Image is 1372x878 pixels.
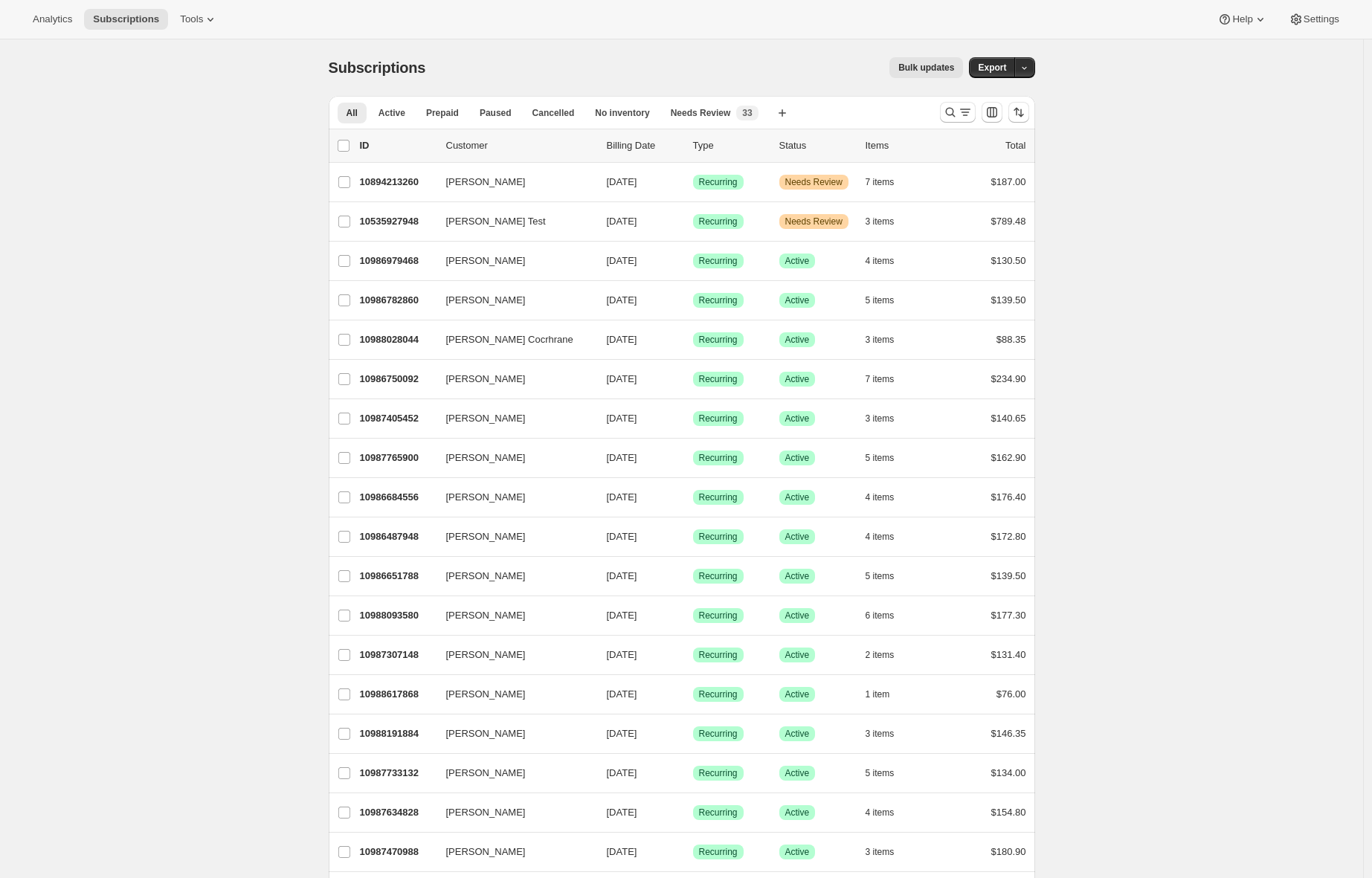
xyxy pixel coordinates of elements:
div: 10987307148[PERSON_NAME][DATE]SuccessRecurringSuccessActive2 items$131.40 [360,645,1026,665]
button: 2 items [866,645,911,665]
p: 10894213260 [360,175,434,190]
p: Status [779,138,854,153]
span: [PERSON_NAME] Cocrhrane [446,332,573,347]
button: Subscriptions [84,9,168,30]
p: Total [1005,138,1025,153]
span: 3 items [866,216,895,227]
p: 10987470988 [360,845,434,859]
p: 10986684556 [360,490,434,505]
button: [PERSON_NAME] [437,643,586,667]
span: [PERSON_NAME] [446,490,526,505]
button: [PERSON_NAME] [437,604,586,627]
button: 5 items [866,290,911,311]
span: $180.90 [991,846,1026,857]
span: Cancelled [532,107,575,119]
div: 10986979468[PERSON_NAME][DATE]SuccessRecurringSuccessActive4 items$130.50 [360,251,1026,271]
button: [PERSON_NAME] [437,801,586,824]
span: Export [978,62,1006,74]
span: Analytics [33,13,72,25]
span: [DATE] [607,334,637,345]
button: [PERSON_NAME] [437,525,586,549]
button: 3 items [866,842,911,862]
span: Recurring [699,649,738,661]
p: 10987405452 [360,411,434,426]
button: Export [969,57,1015,78]
span: 4 items [866,491,895,503]
span: [DATE] [607,767,637,778]
div: 10986782860[PERSON_NAME][DATE]SuccessRecurringSuccessActive5 items$139.50 [360,290,1026,311]
button: 4 items [866,487,911,508]
span: [DATE] [607,846,637,857]
span: Subscriptions [93,13,159,25]
span: [DATE] [607,807,637,818]
span: 4 items [866,255,895,267]
span: Recurring [699,728,738,740]
span: [PERSON_NAME] [446,608,526,623]
span: Recurring [699,531,738,543]
p: 10986750092 [360,372,434,387]
button: 1 item [866,684,906,705]
span: [PERSON_NAME] [446,411,526,426]
span: 3 items [866,846,895,858]
span: $154.80 [991,807,1026,818]
span: $234.90 [991,373,1026,384]
button: Help [1208,9,1276,30]
span: Active [785,610,810,622]
button: 7 items [866,369,911,390]
button: 5 items [866,448,911,468]
span: Recurring [699,255,738,267]
span: Recurring [699,767,738,779]
span: Active [785,570,810,582]
span: Active [785,649,810,661]
span: Help [1232,13,1252,25]
span: [DATE] [607,649,637,660]
span: Prepaid [426,107,459,119]
div: 10987765900[PERSON_NAME][DATE]SuccessRecurringSuccessActive5 items$162.90 [360,448,1026,468]
span: [DATE] [607,491,637,503]
button: [PERSON_NAME] [437,682,586,706]
span: $162.90 [991,452,1026,463]
button: [PERSON_NAME] [437,407,586,430]
button: 3 items [866,408,911,429]
p: 10987307148 [360,648,434,662]
button: Analytics [24,9,81,30]
p: Billing Date [607,138,681,153]
p: 10986782860 [360,293,434,308]
span: $140.65 [991,413,1026,424]
span: 5 items [866,294,895,306]
span: Recurring [699,216,738,227]
span: [PERSON_NAME] [446,726,526,741]
span: $146.35 [991,728,1026,739]
span: Active [785,491,810,503]
button: Create new view [770,103,794,123]
span: [DATE] [607,294,637,306]
span: Recurring [699,373,738,385]
span: No inventory [595,107,649,119]
div: 10987405452[PERSON_NAME][DATE]SuccessRecurringSuccessActive3 items$140.65 [360,408,1026,429]
span: Active [785,531,810,543]
span: [PERSON_NAME] [446,529,526,544]
span: [PERSON_NAME] [446,372,526,387]
button: [PERSON_NAME] [437,485,586,509]
span: Recurring [699,846,738,858]
span: Active [785,728,810,740]
button: [PERSON_NAME] [437,840,586,864]
span: 5 items [866,452,895,464]
span: Active [785,413,810,425]
span: $176.40 [991,491,1026,503]
span: [DATE] [607,570,637,581]
button: [PERSON_NAME] [437,446,586,470]
span: 1 item [866,688,890,700]
span: Active [785,334,810,346]
span: 4 items [866,531,895,543]
span: Recurring [699,807,738,819]
button: Search and filter results [940,102,976,123]
span: 33 [742,107,752,119]
span: Active [785,688,810,700]
div: 10986684556[PERSON_NAME][DATE]SuccessRecurringSuccessActive4 items$176.40 [360,487,1026,508]
button: [PERSON_NAME] [437,761,586,785]
span: 5 items [866,767,895,779]
button: [PERSON_NAME] [437,170,586,194]
span: 4 items [866,807,895,819]
span: Active [785,807,810,819]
